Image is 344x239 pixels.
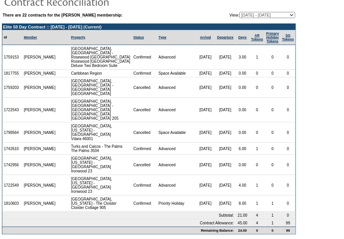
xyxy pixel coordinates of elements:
td: Confirmed [132,196,157,212]
td: 1810603 [2,196,22,212]
td: 99 [281,219,296,227]
a: Days [238,35,247,39]
td: Cancelled [132,77,157,98]
td: Confirmed [132,70,157,77]
td: 1 [265,196,281,212]
td: 0.00 [236,155,250,175]
td: 1 [265,219,281,227]
td: [PERSON_NAME] [22,45,57,70]
td: [DATE] [215,143,236,155]
td: [GEOGRAPHIC_DATA], [GEOGRAPHIC_DATA] - Rosewood [GEOGRAPHIC_DATA] Rosewood [GEOGRAPHIC_DATA] Delu... [70,45,132,70]
td: Advanced [157,98,196,122]
td: [DATE] [196,155,215,175]
td: 0 [265,155,281,175]
td: [DATE] [196,45,215,70]
td: [GEOGRAPHIC_DATA], [GEOGRAPHIC_DATA] - [GEOGRAPHIC_DATA] [GEOGRAPHIC_DATA] [GEOGRAPHIC_DATA] 205 [70,98,132,122]
a: ARTokens [251,33,263,41]
td: [GEOGRAPHIC_DATA], [US_STATE] - [GEOGRAPHIC_DATA] Ironwood 23 [70,175,132,196]
td: [GEOGRAPHIC_DATA], [US_STATE] - [GEOGRAPHIC_DATA] Ironwood 23 [70,155,132,175]
td: 0 [265,77,281,98]
td: [PERSON_NAME] [22,77,57,98]
td: [DATE] [215,70,236,77]
td: Advanced [157,143,196,155]
a: Member [24,35,37,39]
td: Confirmed [132,143,157,155]
a: Property [71,35,85,39]
a: Type [159,35,166,39]
td: 0 [281,98,296,122]
td: 3.00 [236,45,250,70]
td: 45.00 [236,219,250,227]
td: 1759153 [2,45,22,70]
td: [PERSON_NAME] [22,122,57,143]
td: 1759203 [2,77,22,98]
a: Arrival [200,35,211,39]
td: [DATE] [196,70,215,77]
td: Cancelled [132,122,157,143]
td: 0 [250,98,265,122]
td: [DATE] [196,143,215,155]
td: [DATE] [196,196,215,212]
td: Space Available [157,122,196,143]
td: Contract Allowance: [2,219,236,227]
td: 99 [281,227,296,234]
td: 0 [281,212,296,219]
td: [DATE] [196,122,215,143]
td: 0.00 [236,77,250,98]
td: 1 [250,45,265,70]
td: [GEOGRAPHIC_DATA], [GEOGRAPHIC_DATA] - [GEOGRAPHIC_DATA] [GEOGRAPHIC_DATA] [70,77,132,98]
td: [DATE] [215,98,236,122]
td: [GEOGRAPHIC_DATA], [US_STATE] - The Cloister Cloister Cottage 905 [70,196,132,212]
td: 8.00 [236,196,250,212]
td: 0 [281,143,296,155]
td: 0 [265,227,281,234]
td: Cancelled [132,98,157,122]
td: Caribbean Region [70,70,132,77]
td: 4 [250,212,265,219]
td: 0 [281,196,296,212]
td: 1 [250,175,265,196]
td: 0 [250,122,265,143]
td: 0 [265,98,281,122]
td: 24.00 [236,227,250,234]
td: 1 [250,196,265,212]
td: 1817755 [2,70,22,77]
td: 21.00 [236,212,250,219]
td: 0 [281,70,296,77]
td: Advanced [157,155,196,175]
td: 0 [281,175,296,196]
a: SGTokens [282,33,294,41]
td: [DATE] [215,155,236,175]
td: 4.00 [236,175,250,196]
td: Advanced [157,175,196,196]
td: 0 [281,77,296,98]
td: 0 [265,122,281,143]
td: Subtotal: [2,212,236,219]
td: 0 [265,175,281,196]
td: [DATE] [215,122,236,143]
td: 0 [281,155,296,175]
b: There are 22 contracts for the [PERSON_NAME] membership: [3,13,123,17]
td: 6.00 [236,143,250,155]
td: 0 [265,143,281,155]
td: [PERSON_NAME] [22,175,57,196]
td: 1798564 [2,122,22,143]
a: Primary HolidayTokens [266,32,279,43]
td: [DATE] [215,77,236,98]
td: 1722543 [2,98,22,122]
a: Departure [217,35,234,39]
td: 0 [265,70,281,77]
td: [PERSON_NAME] [22,196,57,212]
td: 0 [250,227,265,234]
td: 0 [281,122,296,143]
td: [DATE] [196,77,215,98]
td: 0 [265,45,281,70]
td: Space Available [157,70,196,77]
a: Status [133,35,144,39]
td: 0 [250,155,265,175]
td: [GEOGRAPHIC_DATA], [US_STATE] - [GEOGRAPHIC_DATA] Vdara 46001 [70,122,132,143]
td: 1 [250,143,265,155]
td: 0.00 [236,122,250,143]
td: Remaining Balance: [2,227,236,234]
td: 0 [250,70,265,77]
